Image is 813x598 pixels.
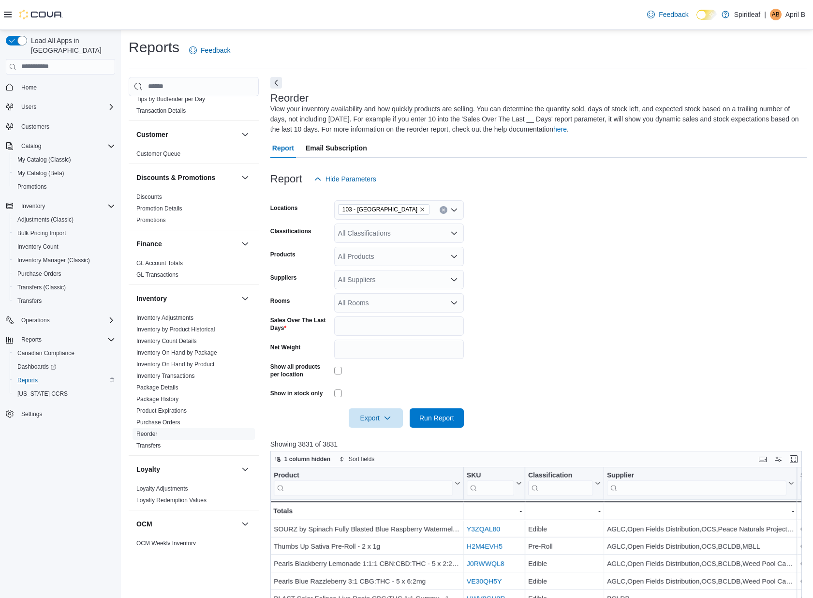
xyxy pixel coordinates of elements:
span: My Catalog (Classic) [17,156,71,164]
a: Reorder [136,431,157,437]
a: Inventory by Product Historical [136,326,215,333]
span: Transfers [136,442,161,449]
a: VE30QH5Y [467,577,502,585]
div: Customer [129,148,259,164]
a: Feedback [185,41,234,60]
button: Canadian Compliance [10,346,119,360]
a: My Catalog (Classic) [14,154,75,165]
span: GL Transactions [136,271,178,279]
a: GL Account Totals [136,260,183,267]
div: Totals [273,505,460,517]
a: Inventory On Hand by Package [136,349,217,356]
span: Feedback [659,10,688,19]
button: Inventory [136,294,237,303]
div: April B [770,9,782,20]
span: Tips by Budtender per Day [136,95,205,103]
a: Transaction Details [136,107,186,114]
button: Run Report [410,408,464,428]
span: Purchase Orders [136,419,180,426]
span: Transaction Details [136,107,186,115]
button: Inventory [17,200,49,212]
button: Inventory [2,199,119,213]
div: Edible [528,523,601,535]
a: Dashboards [10,360,119,374]
div: Inventory [129,312,259,455]
span: Inventory [21,202,45,210]
a: Loyalty Adjustments [136,485,188,492]
label: Suppliers [270,274,297,282]
span: Package Details [136,384,178,391]
span: Inventory Manager (Classic) [17,256,90,264]
span: Promotion Details [136,205,182,212]
button: Catalog [17,140,45,152]
span: Inventory Transactions [136,372,195,380]
div: Classification [528,471,593,480]
div: AGLC,Open Fields Distribution,OCS,BCLDB,Weed Pool Cannabis Cooperative,Indiva,MBLL [607,558,794,569]
div: SOURZ by Spinach Fully Blasted Blue Raspberry Watermelon Soft Chews - 1 x 10mg [274,523,460,535]
a: Transfers [14,295,45,307]
span: Reports [21,336,42,344]
button: [US_STATE] CCRS [10,387,119,401]
nav: Complex example [6,76,115,446]
span: My Catalog (Beta) [17,169,64,177]
p: | [764,9,766,20]
button: Discounts & Promotions [239,172,251,183]
span: Product Expirations [136,407,187,415]
a: Y3ZQAL80 [467,525,500,533]
button: Catalog [2,139,119,153]
button: Operations [2,314,119,327]
span: Customers [17,120,115,133]
a: OCM Weekly Inventory [136,540,196,547]
span: Promotions [14,181,115,193]
span: Users [17,101,115,113]
span: Inventory by Product Historical [136,326,215,333]
button: Reports [10,374,119,387]
p: Spiritleaf [734,9,760,20]
button: OCM [136,519,237,529]
a: Adjustments (Classic) [14,214,77,225]
button: Enter fullscreen [788,453,799,465]
span: Inventory Adjustments [136,314,193,322]
label: Classifications [270,227,311,235]
button: Settings [2,406,119,420]
p: Showing 3831 of 3831 [270,439,807,449]
div: Edible [528,558,601,569]
a: Inventory Manager (Classic) [14,254,94,266]
button: Classification [528,471,601,495]
span: Dashboards [17,363,56,371]
button: Hide Parameters [310,169,380,189]
a: Promotions [14,181,51,193]
button: Finance [239,238,251,250]
div: Finance [129,257,259,284]
span: Loyalty Redemption Values [136,496,207,504]
a: Inventory Count Details [136,338,197,344]
div: Edible [528,575,601,587]
a: Settings [17,408,46,420]
span: Loyalty Adjustments [136,485,188,493]
button: Inventory [239,293,251,304]
span: Feedback [201,45,230,55]
button: Home [2,80,119,94]
div: SKU URL [467,471,514,495]
a: Package Details [136,384,178,391]
span: My Catalog (Beta) [14,167,115,179]
label: Net Weight [270,344,300,351]
p: April B [785,9,805,20]
label: Show in stock only [270,389,323,397]
button: My Catalog (Beta) [10,166,119,180]
span: Adjustments (Classic) [14,214,115,225]
button: Reports [2,333,119,346]
button: Open list of options [450,299,458,307]
span: Inventory On Hand by Product [136,360,214,368]
span: Promotions [136,216,166,224]
div: OCM [129,538,259,553]
h3: Customer [136,130,168,139]
a: Tips by Budtender per Day [136,96,205,103]
div: AGLC,Open Fields Distribution,OCS,Peace Naturals Project Inc.,BCLDB,Cronos Group,Valiant Distribu... [607,523,794,535]
span: Inventory Count Details [136,337,197,345]
button: Display options [772,453,784,465]
span: Users [21,103,36,111]
div: Pre-Roll [528,540,601,552]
